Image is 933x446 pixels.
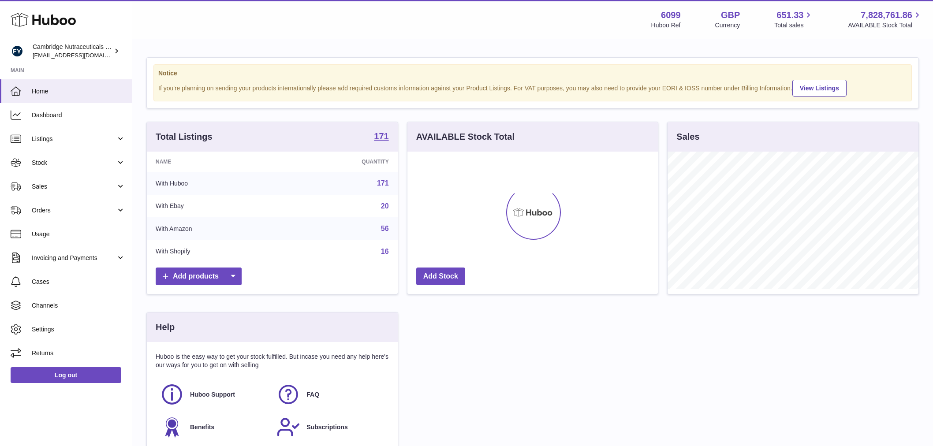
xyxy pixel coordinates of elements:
[11,45,24,58] img: internalAdmin-6099@internal.huboo.com
[32,349,125,357] span: Returns
[32,230,125,238] span: Usage
[377,179,389,187] a: 171
[160,415,268,439] a: Benefits
[156,321,175,333] h3: Help
[32,182,116,191] span: Sales
[721,9,740,21] strong: GBP
[848,21,922,30] span: AVAILABLE Stock Total
[11,367,121,383] a: Log out
[381,248,389,255] a: 16
[190,390,235,399] span: Huboo Support
[774,9,814,30] a: 651.33 Total sales
[848,9,922,30] a: 7,828,761.86 AVAILABLE Stock Total
[190,423,214,431] span: Benefits
[676,131,699,143] h3: Sales
[158,78,907,97] div: If you're planning on sending your products internationally please add required customs informati...
[147,240,284,263] td: With Shopify
[156,353,389,369] p: Huboo is the easy way to get your stock fulfilled. But incase you need any help here's our ways f...
[147,152,284,172] th: Name
[32,111,125,119] span: Dashboard
[661,9,681,21] strong: 6099
[416,131,515,143] h3: AVAILABLE Stock Total
[32,325,125,334] span: Settings
[306,423,347,431] span: Subscriptions
[32,87,125,96] span: Home
[32,206,116,215] span: Orders
[792,80,847,97] a: View Listings
[284,152,397,172] th: Quantity
[651,21,681,30] div: Huboo Ref
[374,132,388,142] a: 171
[32,278,125,286] span: Cases
[158,69,907,78] strong: Notice
[160,383,268,406] a: Huboo Support
[381,225,389,232] a: 56
[33,43,112,59] div: Cambridge Nutraceuticals Ltd
[32,135,116,143] span: Listings
[156,268,242,286] a: Add products
[32,301,125,310] span: Channels
[276,383,384,406] a: FAQ
[147,195,284,218] td: With Ebay
[776,9,803,21] span: 651.33
[374,132,388,141] strong: 171
[715,21,740,30] div: Currency
[306,390,319,399] span: FAQ
[416,268,465,286] a: Add Stock
[32,159,116,167] span: Stock
[32,254,116,262] span: Invoicing and Payments
[156,131,213,143] h3: Total Listings
[276,415,384,439] a: Subscriptions
[774,21,814,30] span: Total sales
[861,9,912,21] span: 7,828,761.86
[147,172,284,195] td: With Huboo
[33,52,130,59] span: [EMAIL_ADDRESS][DOMAIN_NAME]
[381,202,389,210] a: 20
[147,217,284,240] td: With Amazon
